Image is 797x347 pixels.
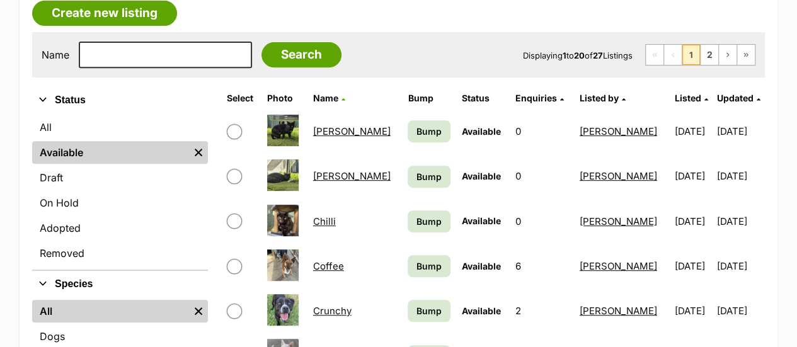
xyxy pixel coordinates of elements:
a: Remove filter [189,141,208,164]
a: [PERSON_NAME] [313,170,391,182]
span: Displaying to of Listings [523,50,633,60]
div: Status [32,113,208,270]
a: [PERSON_NAME] [580,260,657,272]
td: 6 [510,244,573,288]
span: Bump [416,304,442,317]
a: [PERSON_NAME] [580,125,657,137]
a: Bump [408,210,450,232]
strong: 1 [563,50,566,60]
td: [DATE] [717,154,764,198]
td: [DATE] [669,289,716,333]
a: [PERSON_NAME] [313,125,391,137]
a: Bump [408,255,450,277]
a: Adopted [32,217,208,239]
span: Available [462,305,501,316]
span: Bump [416,259,442,273]
span: Bump [416,170,442,183]
span: Name [313,93,338,103]
span: Available [462,126,501,137]
a: [PERSON_NAME] [580,305,657,317]
a: Create new listing [32,1,177,26]
th: Photo [262,88,307,108]
nav: Pagination [645,44,755,65]
a: Updated [717,93,760,103]
a: Enquiries [515,93,564,103]
input: Search [261,42,341,67]
span: Listed [674,93,701,103]
th: Status [457,88,509,108]
strong: 27 [593,50,603,60]
a: Page 2 [701,45,718,65]
span: First page [646,45,663,65]
td: 2 [510,289,573,333]
span: Bump [416,215,442,228]
td: 0 [510,154,573,198]
span: Available [462,215,501,226]
td: 0 [510,110,573,153]
th: Select [222,88,261,108]
a: On Hold [32,191,208,214]
a: All [32,116,208,139]
a: Next page [719,45,737,65]
span: translation missing: en.admin.listings.index.attributes.enquiries [515,93,557,103]
td: [DATE] [717,110,764,153]
a: Available [32,141,189,164]
img: Coffee [267,249,299,281]
a: [PERSON_NAME] [580,170,657,182]
a: Crunchy [313,305,352,317]
a: All [32,300,189,322]
span: Page 1 [682,45,700,65]
td: [DATE] [717,244,764,288]
a: Listed [674,93,708,103]
span: Bump [416,125,442,138]
span: Previous page [664,45,682,65]
a: Coffee [313,260,344,272]
span: Available [462,171,501,181]
span: Available [462,261,501,271]
td: [DATE] [669,200,716,243]
td: [DATE] [717,289,764,333]
td: [DATE] [669,110,716,153]
label: Name [42,49,69,60]
a: Last page [737,45,755,65]
a: Listed by [580,93,626,103]
a: Bump [408,166,450,188]
td: [DATE] [717,200,764,243]
a: Bump [408,120,450,142]
th: Bump [403,88,455,108]
td: 0 [510,200,573,243]
a: Draft [32,166,208,189]
a: Removed [32,242,208,265]
td: [DATE] [669,154,716,198]
a: Name [313,93,345,103]
a: Chilli [313,215,336,227]
a: Remove filter [189,300,208,322]
a: [PERSON_NAME] [580,215,657,227]
td: [DATE] [669,244,716,288]
button: Status [32,92,208,108]
span: Updated [717,93,754,103]
a: Bump [408,300,450,322]
button: Species [32,276,208,292]
span: Listed by [580,93,619,103]
strong: 20 [574,50,585,60]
